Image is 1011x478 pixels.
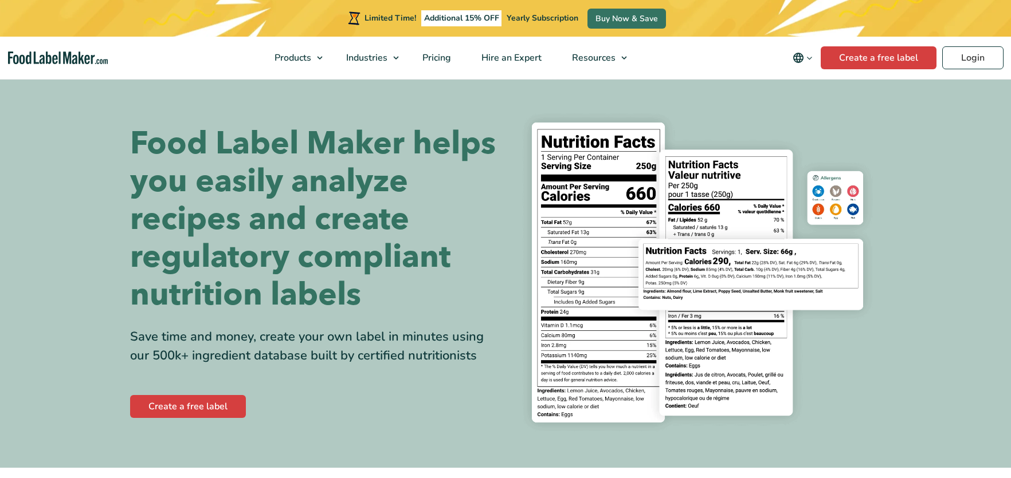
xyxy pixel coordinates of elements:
[130,395,246,418] a: Create a free label
[407,37,464,79] a: Pricing
[507,13,578,23] span: Yearly Subscription
[942,46,1004,69] a: Login
[821,46,936,69] a: Create a free label
[260,37,328,79] a: Products
[343,52,389,64] span: Industries
[557,37,633,79] a: Resources
[419,52,452,64] span: Pricing
[365,13,416,23] span: Limited Time!
[467,37,554,79] a: Hire an Expert
[478,52,543,64] span: Hire an Expert
[569,52,617,64] span: Resources
[130,125,497,314] h1: Food Label Maker helps you easily analyze recipes and create regulatory compliant nutrition labels
[421,10,502,26] span: Additional 15% OFF
[587,9,666,29] a: Buy Now & Save
[271,52,312,64] span: Products
[331,37,405,79] a: Industries
[130,327,497,365] div: Save time and money, create your own label in minutes using our 500k+ ingredient database built b...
